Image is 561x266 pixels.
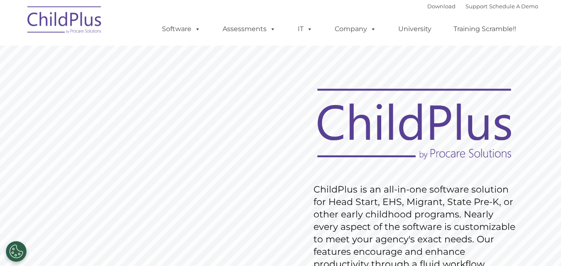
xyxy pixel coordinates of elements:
a: IT [289,21,321,37]
img: ChildPlus by Procare Solutions [23,0,106,42]
a: Schedule A Demo [489,3,538,10]
a: Training Scramble!! [445,21,524,37]
a: University [390,21,440,37]
a: Company [326,21,385,37]
a: Download [427,3,456,10]
a: Support [465,3,488,10]
button: Cookies Settings [6,241,27,262]
font: | [427,3,538,10]
iframe: Chat Widget [425,176,561,266]
a: Software [154,21,209,37]
a: Assessments [214,21,284,37]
